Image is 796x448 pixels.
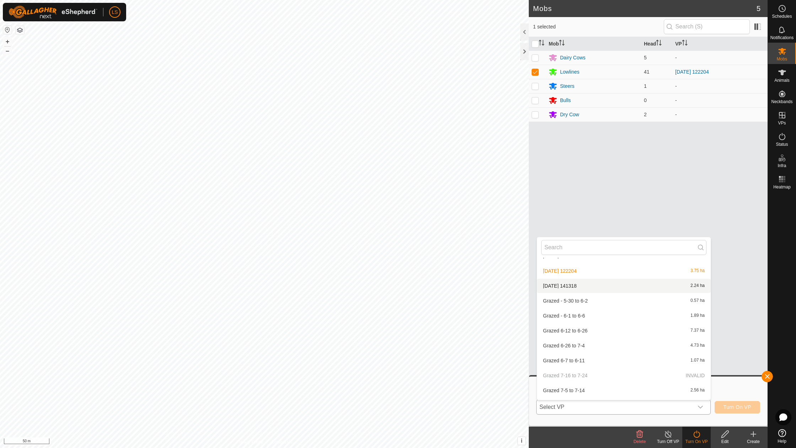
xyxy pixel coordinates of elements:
input: Search [541,240,706,255]
p-sorticon: Activate to sort [682,41,688,47]
td: - [672,93,768,107]
li: Grazed 6-26 to 7-4 [537,338,711,353]
span: 1 selected [533,23,664,31]
p-sorticon: Activate to sort [559,41,565,47]
div: dropdown trigger [693,400,708,414]
p-sorticon: Activate to sort [656,41,662,47]
div: Dry Cow [560,111,579,118]
li: Grazed 7-5 to 7-14 [537,383,711,398]
span: 5 [644,55,647,60]
div: Turn Off VP [654,438,682,445]
span: 1 [644,83,647,89]
span: 2.56 ha [690,388,705,393]
span: Grazed 7-5 to 7-14 [543,388,585,393]
span: 3.75 ha [690,268,705,273]
button: Map Layers [16,26,24,34]
span: 0 [644,97,647,103]
div: Dairy Cows [560,54,586,62]
span: Grazed 6-7 to 6-11 [543,358,585,363]
span: Notifications [770,36,794,40]
span: Grazed - 5-30 to 6-2 [543,298,588,303]
button: – [3,47,12,55]
th: Head [641,37,672,51]
p-sorticon: Activate to sort [539,41,544,47]
li: Grazed - 5-30 to 6-2 [537,294,711,308]
li: Grazed 8-10 to 8-19 [537,398,711,412]
div: Lowlines [560,68,579,76]
span: 1.89 ha [690,313,705,318]
div: Bulls [560,97,571,104]
li: Grazed - 6-1 to 6-6 [537,309,711,323]
li: 2025-08-20 141318 [537,279,711,293]
a: Privacy Policy [236,439,263,445]
span: Turn On VP [724,404,751,410]
ul: Option List [537,95,711,442]
span: Heatmap [773,185,791,189]
span: 5 [757,3,760,14]
span: 41 [644,69,650,75]
li: 2025-08-20 122204 [537,264,711,278]
a: [DATE] 122204 [675,69,709,75]
span: 0.57 ha [690,298,705,303]
td: - [672,107,768,122]
span: 4.73 ha [690,343,705,348]
th: VP [672,37,768,51]
span: Help [778,439,786,443]
input: Search (S) [664,19,750,34]
td: - [672,50,768,65]
div: Edit [711,438,739,445]
span: 7.37 ha [690,328,705,333]
h2: Mobs [533,4,757,13]
th: Mob [546,37,641,51]
span: Animals [774,78,790,82]
span: Grazed 6-12 to 6-26 [543,328,587,333]
img: Gallagher Logo [9,6,97,18]
span: 1.07 ha [690,358,705,363]
span: Schedules [772,14,792,18]
span: Infra [778,164,786,168]
span: i [521,438,522,444]
div: Steers [560,82,574,90]
a: Contact Us [271,439,292,445]
a: Help [768,426,796,446]
span: Select VP [537,400,693,414]
li: Grazed 6-7 to 6-11 [537,353,711,368]
span: Grazed 6-26 to 7-4 [543,343,585,348]
span: Mobs [777,57,787,61]
span: Neckbands [771,100,792,104]
button: + [3,37,12,46]
span: VPs [778,121,786,125]
li: Grazed 6-12 to 6-26 [537,324,711,338]
span: Delete [634,439,646,444]
button: Reset Map [3,26,12,34]
span: Grazed - 6-1 to 6-6 [543,313,585,318]
span: Status [776,142,788,146]
td: - [672,79,768,93]
div: Create [739,438,768,445]
button: Turn On VP [715,401,760,414]
span: 2 [644,112,647,117]
span: [DATE] 122204 [543,268,577,273]
span: 2.24 ha [690,283,705,288]
button: i [518,437,526,445]
div: Turn On VP [682,438,711,445]
span: [DATE] 141318 [543,283,577,288]
span: LS [112,9,118,16]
